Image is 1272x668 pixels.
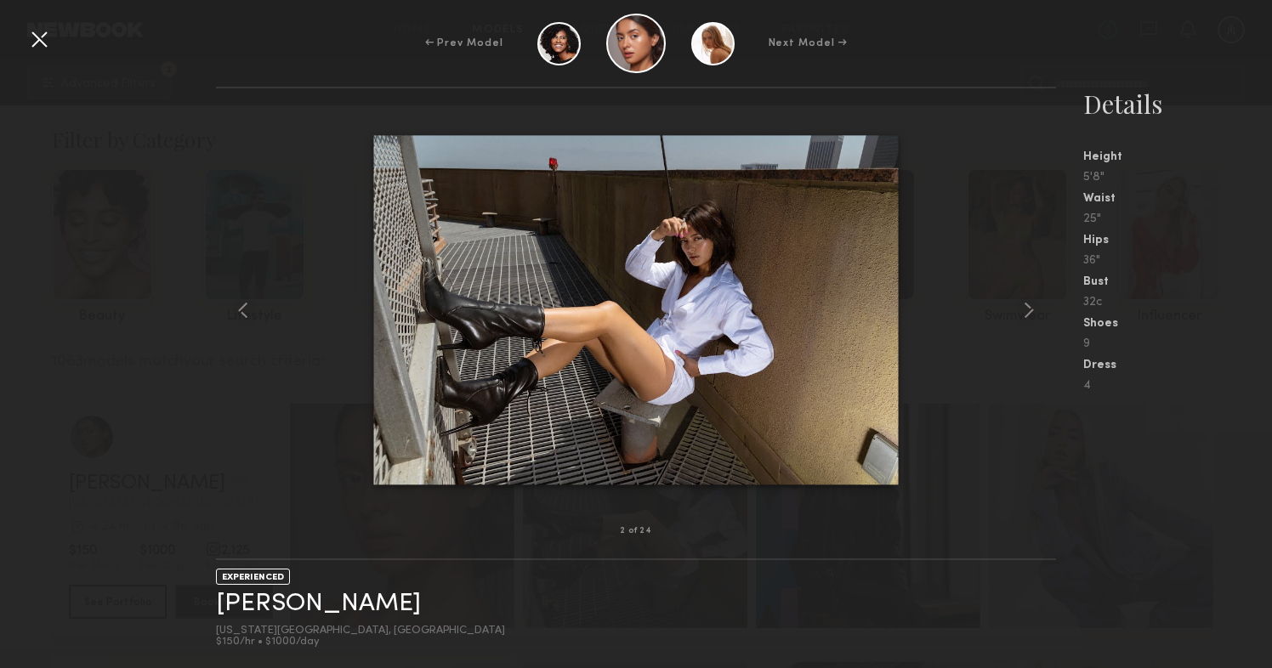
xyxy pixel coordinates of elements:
[1083,338,1272,350] div: 9
[1083,318,1272,330] div: Shoes
[1083,276,1272,288] div: Bust
[1083,193,1272,205] div: Waist
[1083,359,1272,371] div: Dress
[216,637,505,648] div: $150/hr • $1000/day
[1083,172,1272,184] div: 5'8"
[425,36,503,51] div: ← Prev Model
[216,626,505,637] div: [US_STATE][GEOGRAPHIC_DATA], [GEOGRAPHIC_DATA]
[620,527,652,535] div: 2 of 24
[1083,151,1272,163] div: Height
[216,591,421,617] a: [PERSON_NAME]
[1083,255,1272,267] div: 36"
[216,569,290,585] div: EXPERIENCED
[1083,380,1272,392] div: 4
[1083,235,1272,246] div: Hips
[769,36,848,51] div: Next Model →
[1083,297,1272,309] div: 32c
[1083,213,1272,225] div: 25"
[1083,87,1272,121] div: Details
